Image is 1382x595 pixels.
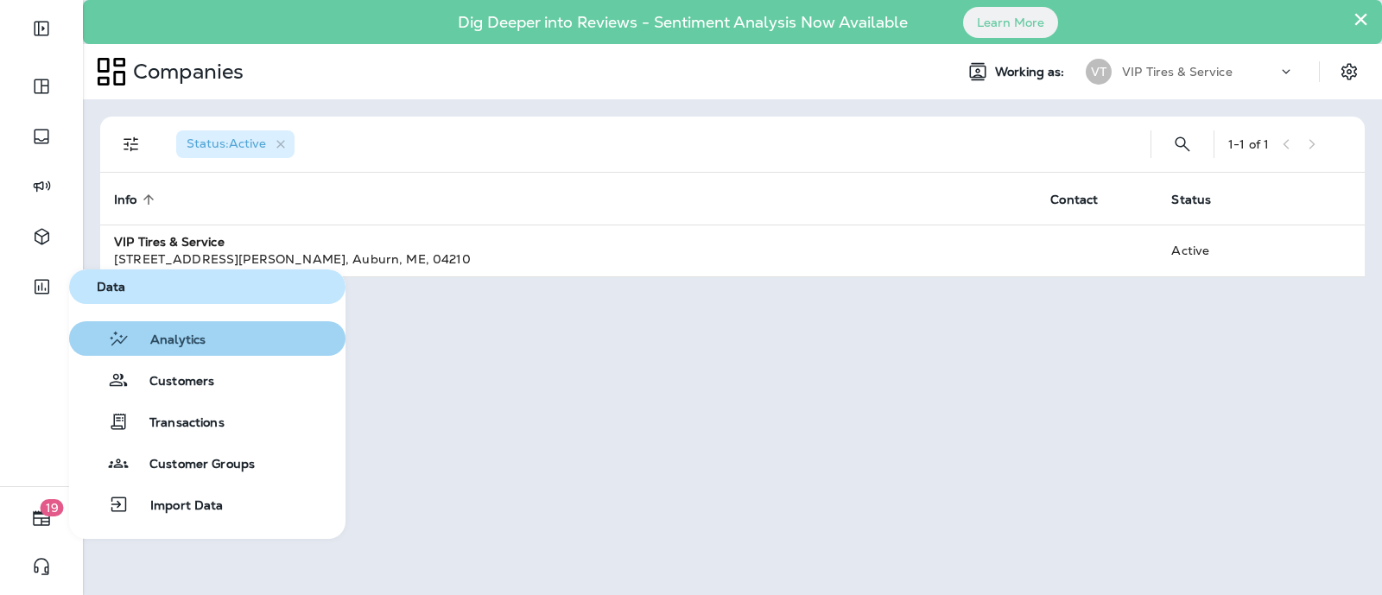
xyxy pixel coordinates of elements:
button: Close [1353,5,1369,33]
span: Status : Active [187,136,266,151]
strong: VIP Tires & Service [114,234,225,250]
span: Customers [129,374,214,390]
span: Contact [1050,193,1098,207]
div: VT [1086,59,1112,85]
div: [STREET_ADDRESS][PERSON_NAME] , Auburn , ME , 04210 [114,250,1023,268]
span: 19 [41,499,64,516]
div: 1 - 1 of 1 [1228,137,1269,151]
span: Status [1171,193,1211,207]
button: Import Data [69,487,345,522]
button: Data [69,269,345,304]
button: Analytics [69,321,345,356]
button: Settings [1334,56,1365,87]
p: Companies [126,59,244,85]
button: Expand Sidebar [17,11,66,46]
span: Customer Groups [129,457,255,473]
span: Working as: [995,65,1068,79]
p: Dig Deeper into Reviews - Sentiment Analysis Now Available [408,20,958,25]
p: VIP Tires & Service [1122,65,1233,79]
button: Learn More [963,7,1058,38]
button: Search Companies [1165,127,1200,161]
button: Customers [69,363,345,397]
td: Active [1157,225,1271,276]
span: Import Data [130,498,224,515]
span: Analytics [130,332,206,349]
button: Filters [114,127,149,161]
span: Transactions [129,415,225,432]
span: Data [76,280,339,294]
button: Customer Groups [69,446,345,480]
span: Info [114,193,137,207]
button: Transactions [69,404,345,439]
